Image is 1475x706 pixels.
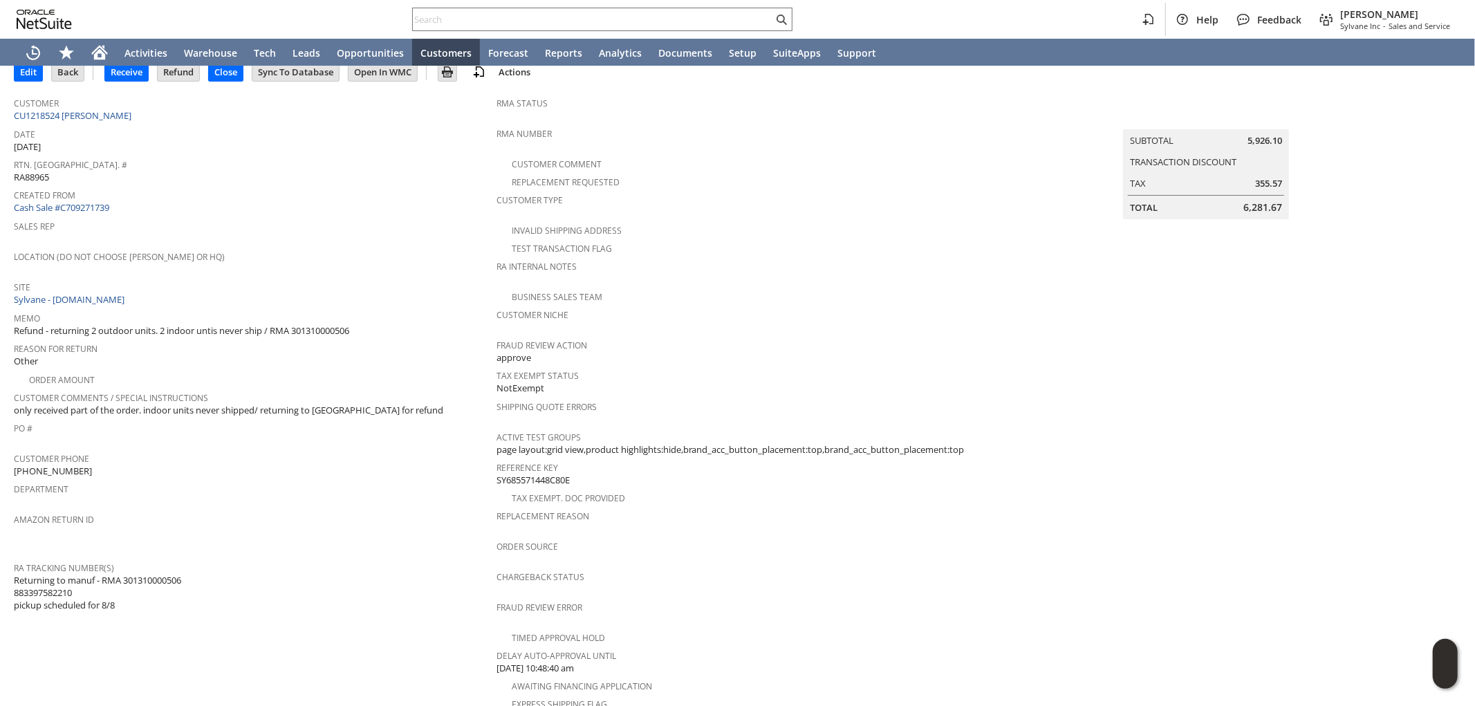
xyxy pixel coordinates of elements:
a: Home [83,39,116,66]
a: RMA Number [497,128,552,140]
span: Opportunities [337,46,404,59]
input: Print [438,63,456,81]
input: Receive [105,63,148,81]
span: Sylvane Inc [1340,21,1380,31]
a: Chargeback Status [497,571,584,583]
span: RA88965 [14,171,49,184]
span: SY685571448C80E [497,474,570,487]
input: Back [52,63,84,81]
a: Timed Approval Hold [512,632,605,644]
a: Date [14,129,35,140]
a: Sales Rep [14,221,55,232]
a: Customer [14,97,59,109]
span: Other [14,355,38,368]
a: Created From [14,189,75,201]
span: Refund - returning 2 outdoor units. 2 indoor untis never ship / RMA 301310000506 [14,324,349,337]
a: Fraud Review Action [497,340,587,351]
iframe: Click here to launch Oracle Guided Learning Help Panel [1433,639,1458,689]
a: RMA Status [497,97,548,109]
a: Active Test Groups [497,431,581,443]
span: Leads [293,46,320,59]
span: NotExempt [497,382,544,395]
img: add-record.svg [471,64,488,80]
a: Tax Exempt Status [497,370,579,382]
span: 6,281.67 [1243,201,1282,214]
a: Leads [284,39,328,66]
span: Help [1196,13,1218,26]
a: Memo [14,313,40,324]
a: Setup [721,39,765,66]
div: Shortcuts [50,39,83,66]
span: Documents [658,46,712,59]
span: SuiteApps [773,46,821,59]
a: CU1218524 [PERSON_NAME] [14,109,135,122]
a: Reports [537,39,591,66]
span: Warehouse [184,46,237,59]
span: Analytics [599,46,642,59]
a: Cash Sale #C709271739 [14,201,109,214]
a: Awaiting Financing Application [512,680,652,692]
a: Total [1130,201,1158,214]
span: only received part of the order. indoor units never shipped/ returning to [GEOGRAPHIC_DATA] for r... [14,404,443,417]
span: Reports [545,46,582,59]
span: Forecast [488,46,528,59]
a: Documents [650,39,721,66]
span: - [1383,21,1386,31]
a: Order Source [497,541,558,552]
span: Support [837,46,876,59]
span: Activities [124,46,167,59]
img: Print [439,64,456,80]
span: Tech [254,46,276,59]
a: PO # [14,422,33,434]
a: Customer Comment [512,158,602,170]
input: Sync To Database [252,63,339,81]
svg: Shortcuts [58,44,75,61]
a: Customers [412,39,480,66]
caption: Summary [1123,107,1289,129]
a: Customer Niche [497,309,568,321]
span: Returning to manuf - RMA 301310000506 883397582210 pickup scheduled for 8/8 [14,574,181,612]
span: [PHONE_NUMBER] [14,465,92,478]
a: Customer Phone [14,453,89,465]
span: [DATE] [14,140,41,154]
a: Subtotal [1130,134,1173,147]
a: RA Internal Notes [497,261,577,272]
a: Transaction Discount [1130,156,1236,168]
input: Refund [158,63,199,81]
span: Oracle Guided Learning Widget. To move around, please hold and drag [1433,665,1458,689]
a: Order Amount [29,374,95,386]
a: Analytics [591,39,650,66]
a: Reason For Return [14,343,98,355]
a: Replacement reason [497,510,589,522]
svg: Search [773,11,790,28]
span: Sales and Service [1389,21,1450,31]
a: Actions [493,66,536,78]
a: SuiteApps [765,39,829,66]
a: Customer Type [497,194,563,206]
a: Tax [1130,177,1146,189]
input: Open In WMC [349,63,417,81]
input: Edit [15,63,42,81]
a: Delay Auto-Approval Until [497,650,616,662]
a: Location (Do Not Choose [PERSON_NAME] or HQ) [14,251,225,263]
a: Recent Records [17,39,50,66]
a: Site [14,281,30,293]
a: Tax Exempt. Doc Provided [512,492,625,504]
a: Activities [116,39,176,66]
a: Tech [245,39,284,66]
a: Customer Comments / Special Instructions [14,392,208,404]
input: Close [209,63,243,81]
a: Shipping Quote Errors [497,401,597,413]
span: page layout:grid view,product highlights:hide,brand_acc_button_placement:top,brand_acc_button_pla... [497,443,965,456]
a: Rtn. [GEOGRAPHIC_DATA]. # [14,159,127,171]
span: [PERSON_NAME] [1340,8,1450,21]
a: Invalid Shipping Address [512,225,622,236]
span: Feedback [1257,13,1301,26]
svg: Home [91,44,108,61]
span: [DATE] 10:48:40 am [497,662,574,675]
a: Support [829,39,884,66]
a: Amazon Return ID [14,514,94,526]
span: Customers [420,46,472,59]
span: 5,926.10 [1247,134,1282,147]
a: RA Tracking Number(s) [14,562,114,574]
